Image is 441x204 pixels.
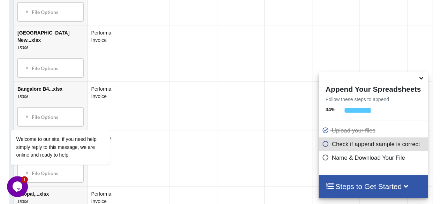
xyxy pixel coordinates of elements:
p: Check if append sample is correct [322,140,426,149]
td: [GEOGRAPHIC_DATA] New...xlsx [14,25,87,81]
div: File Options [20,4,81,19]
td: Performa Invoice [87,25,122,81]
p: Upload your files [322,126,426,135]
iframe: chat widget [7,67,132,173]
i: 15306 [17,199,28,203]
div: File Options [20,60,81,75]
div: File Options [20,165,81,180]
iframe: chat widget [7,176,29,197]
p: Follow these steps to append [319,96,428,103]
h4: Steps to Get Started [326,182,421,191]
span: Welcome to our site, if you need help simply reply to this message, we are online and ready to help. [9,70,90,91]
h4: Append Your Spreadsheets [319,83,428,93]
i: 15306 [17,45,28,50]
p: Name & Download Your File [322,153,426,162]
b: 34 % [326,107,335,112]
